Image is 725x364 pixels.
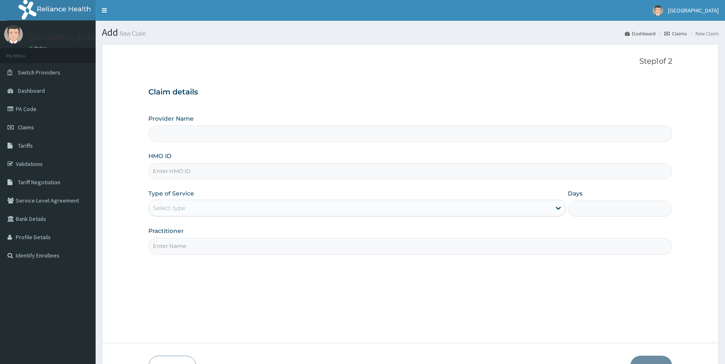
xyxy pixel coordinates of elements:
[148,189,194,198] label: Type of Service
[148,238,672,254] input: Enter Name
[4,25,23,44] img: User Image
[102,27,719,38] h1: Add
[18,142,33,149] span: Tariffs
[18,124,34,131] span: Claims
[29,45,49,51] a: Online
[664,30,687,37] a: Claims
[653,5,663,16] img: User Image
[29,34,98,41] p: [GEOGRAPHIC_DATA]
[153,204,185,212] div: Select type
[625,30,656,37] a: Dashboard
[118,30,146,37] small: New Claim
[688,30,719,37] li: New Claim
[148,57,672,66] p: Step 1 of 2
[148,152,172,160] label: HMO ID
[18,178,60,186] span: Tariff Negotiation
[18,69,60,76] span: Switch Providers
[18,87,45,94] span: Dashboard
[148,163,672,179] input: Enter HMO ID
[148,88,672,97] h3: Claim details
[568,189,582,198] label: Days
[148,114,194,123] label: Provider Name
[148,227,184,235] label: Practitioner
[668,7,719,14] span: [GEOGRAPHIC_DATA]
